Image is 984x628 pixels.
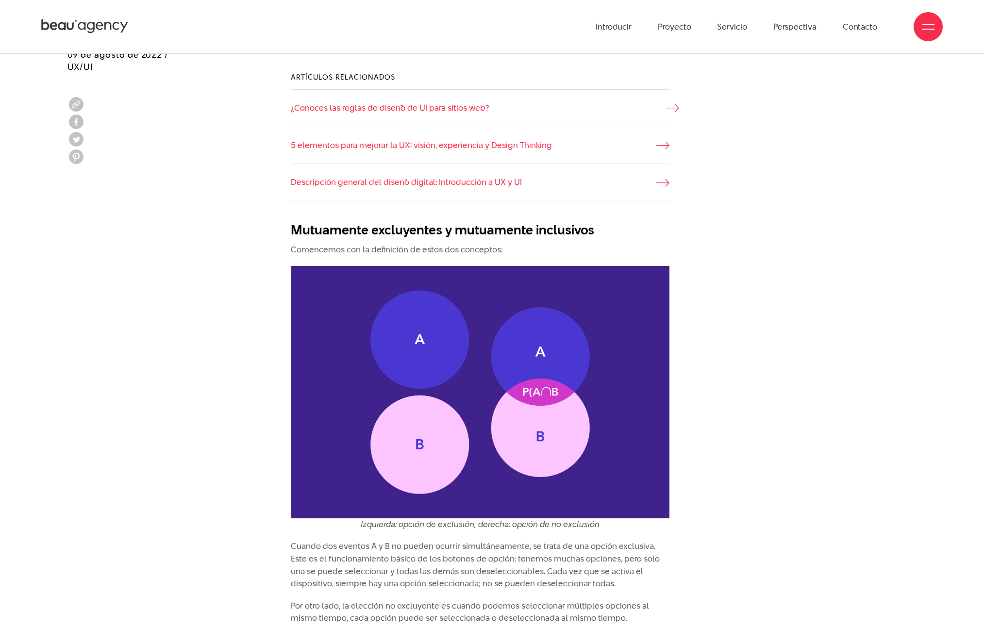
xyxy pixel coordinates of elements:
[717,21,747,33] font: Servicio
[291,266,669,518] img: Tipos de conmutadores en el diseño de UI
[291,244,502,255] font: Comencemos con la definición de estos dos conceptos:
[361,518,600,530] font: Izquierda: opción de exclusión, derecha: opción de no exclusión
[291,176,522,188] font: Descripción general del diseño digital: Introducción a UX y UI
[291,139,552,151] font: 5 elementos para mejorar la UX: visión, experiencia y Design Thinking
[291,176,669,189] a: Descripción general del diseño digital: Introducción a UX y UI
[773,21,817,33] font: Perspectiva
[67,49,169,61] font: 09 de agosto de 2022 /
[658,21,691,33] font: Proyecto
[291,600,649,624] font: Por otro lado, la elección no excluyente es cuando podemos seleccionar múltiples opciones al mism...
[843,21,877,33] font: Contacto
[291,72,395,82] font: Artículos relacionados
[291,139,669,152] a: 5 elementos para mejorar la UX: visión, experiencia y Design Thinking
[291,540,660,589] font: Cuando dos eventos A y B no pueden ocurrir simultáneamente, se trata de una opción exclusiva. Est...
[291,102,489,114] font: ¿Conoces las reglas de diseño de UI para sitios web?
[67,61,93,73] font: UX/UI
[596,21,632,33] font: Introducir
[291,221,594,239] font: Mutuamente excluyentes y mutuamente inclusivos
[291,102,669,115] a: ¿Conoces las reglas de diseño de UI para sitios web?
